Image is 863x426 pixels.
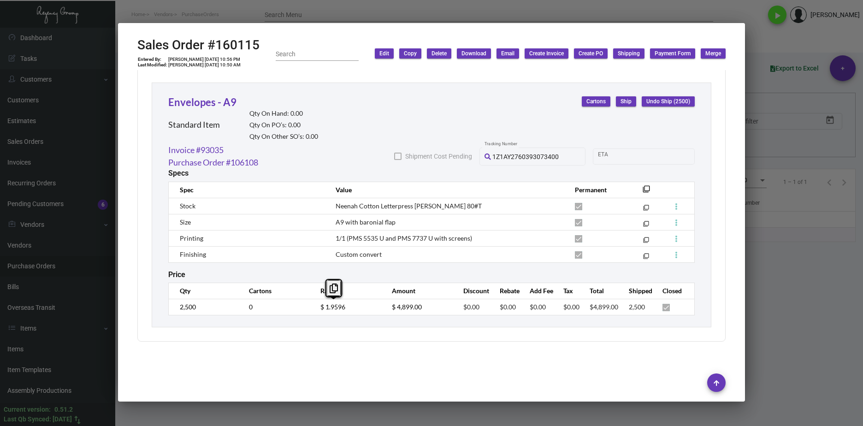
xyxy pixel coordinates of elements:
[249,121,318,129] h2: Qty On PO’s: 0.00
[701,48,726,59] button: Merge
[54,405,73,414] div: 0.51.2
[705,50,721,58] span: Merge
[405,151,472,162] span: Shipment Cost Pending
[616,96,636,106] button: Ship
[643,207,649,213] mat-icon: filter_none
[330,284,338,293] i: Copy
[579,50,603,58] span: Create PO
[586,98,606,106] span: Cartons
[137,37,260,53] h2: Sales Order #160115
[336,234,472,242] span: 1/1 (PMS 5535 U and PMS 7737 U with screens)
[4,414,72,424] div: Last Qb Synced: [DATE]
[629,303,645,311] span: 2,500
[180,234,203,242] span: Printing
[566,182,629,198] th: Permanent
[375,48,394,59] button: Edit
[653,283,694,299] th: Closed
[529,50,564,58] span: Create Invoice
[169,182,326,198] th: Spec
[379,50,389,58] span: Edit
[427,48,451,59] button: Delete
[590,303,618,311] span: $4,899.00
[180,202,195,210] span: Stock
[311,283,383,299] th: Rate
[383,283,454,299] th: Amount
[554,283,580,299] th: Tax
[168,62,241,68] td: [PERSON_NAME] [DATE] 10:50 AM
[336,218,396,226] span: A9 with baronial flap
[643,188,650,195] mat-icon: filter_none
[491,283,520,299] th: Rebate
[457,48,491,59] button: Download
[642,96,695,106] button: Undo Ship (2500)
[492,153,559,160] span: 1Z1AY2760393073400
[168,120,220,130] h2: Standard Item
[598,153,627,160] input: Start date
[463,303,479,311] span: $0.00
[399,48,421,59] button: Copy
[650,48,695,59] button: Payment Form
[646,98,690,106] span: Undo Ship (2500)
[618,50,640,58] span: Shipping
[613,48,644,59] button: Shipping
[634,153,679,160] input: End date
[168,144,224,156] a: Invoice #93035
[336,202,482,210] span: Neenah Cotton Letterpress [PERSON_NAME] 80#T
[643,255,649,261] mat-icon: filter_none
[530,303,546,311] span: $0.00
[404,50,417,58] span: Copy
[582,96,610,106] button: Cartons
[431,50,447,58] span: Delete
[240,283,311,299] th: Cartons
[168,169,189,177] h2: Specs
[643,223,649,229] mat-icon: filter_none
[574,48,608,59] button: Create PO
[180,218,191,226] span: Size
[4,405,51,414] div: Current version:
[169,283,240,299] th: Qty
[563,303,579,311] span: $0.00
[621,98,632,106] span: Ship
[137,57,168,62] td: Entered By:
[168,96,236,108] a: Envelopes - A9
[249,110,318,118] h2: Qty On Hand: 0.00
[655,50,691,58] span: Payment Form
[168,156,258,169] a: Purchase Order #106108
[180,250,206,258] span: Finishing
[525,48,568,59] button: Create Invoice
[520,283,554,299] th: Add Fee
[461,50,486,58] span: Download
[501,50,514,58] span: Email
[249,133,318,141] h2: Qty On Other SO’s: 0.00
[326,182,566,198] th: Value
[168,270,185,279] h2: Price
[500,303,516,311] span: $0.00
[168,57,241,62] td: [PERSON_NAME] [DATE] 10:56 PM
[580,283,620,299] th: Total
[137,62,168,68] td: Last Modified:
[643,239,649,245] mat-icon: filter_none
[336,250,382,258] span: Custom convert
[454,283,491,299] th: Discount
[620,283,653,299] th: Shipped
[497,48,519,59] button: Email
